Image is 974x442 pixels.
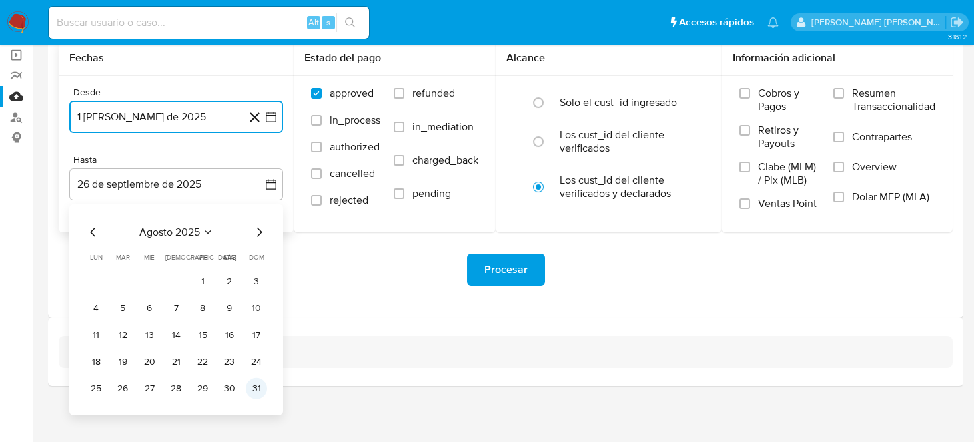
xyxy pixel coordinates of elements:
input: Buscar usuario o caso... [49,14,369,31]
a: Notificaciones [767,17,779,28]
a: Salir [950,15,964,29]
span: Accesos rápidos [679,15,754,29]
p: brenda.morenoreyes@mercadolibre.com.mx [811,16,946,29]
span: 3.161.2 [948,31,967,42]
span: s [326,16,330,29]
span: Alt [308,16,319,29]
button: search-icon [336,13,364,32]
